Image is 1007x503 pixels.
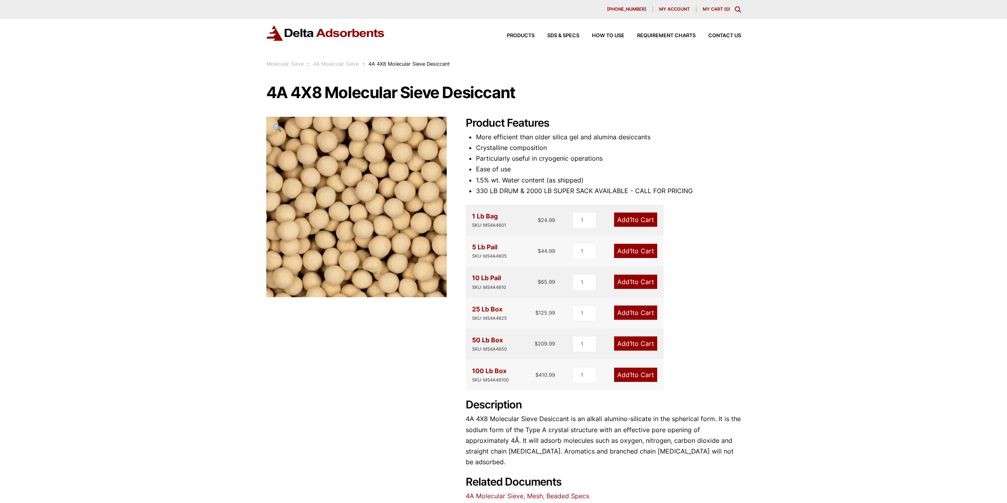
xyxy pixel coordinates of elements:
a: Add1to Cart [614,336,657,351]
span: $ [538,248,541,254]
span: $ [535,309,539,316]
div: SKU: MS4A48100 [472,376,509,384]
bdi: 65.99 [538,279,555,285]
div: Toggle Modal Content [735,6,741,13]
a: How to Use [579,33,624,38]
div: 25 Lb Box [472,304,507,322]
span: 1 [630,309,632,317]
a: Add1to Cart [614,368,657,382]
bdi: 209.99 [535,340,555,347]
span: 4A 4X8 Molecular Sieve Desiccant [368,61,450,67]
a: My Cart (0) [703,6,730,12]
p: 4A 4X8 Molecular Sieve Desiccant is an alkali alumino-silicate in the spherical form. It is the s... [466,414,741,467]
h2: Product Features [466,117,741,130]
span: [PHONE_NUMBER] [607,7,646,11]
span: 1 [630,216,632,224]
div: SKU: MS4A4805 [472,252,507,260]
a: Add1to Cart [614,244,657,258]
a: Add1to Cart [614,306,657,320]
span: $ [535,372,539,378]
li: Ease of use [476,164,741,175]
div: SKU: MS4A4801 [472,222,506,229]
a: Molecular Sieve [266,61,303,67]
a: SDS & SPECS [535,33,579,38]
span: : [363,61,364,67]
div: 1 Lb Bag [472,211,506,229]
h1: 4A 4X8 Molecular Sieve Desiccant [266,84,741,101]
span: 1 [630,278,632,286]
div: SKU: MS4A4825 [472,315,507,322]
a: [PHONE_NUMBER] [601,6,653,13]
a: Products [494,33,535,38]
div: SKU: MS4A4810 [472,284,506,291]
span: 1 [630,340,632,347]
bdi: 410.99 [535,372,555,378]
a: Contact Us [696,33,741,38]
div: 10 Lb Pail [472,273,506,291]
li: 330 LB DRUM & 2000 LB SUPER SACK AVAILABLE - CALL FOR PRICING [476,186,741,196]
a: 4A Molecular Sieve, Mesh, Beaded Specs [466,492,589,500]
span: 1 [630,247,632,255]
bdi: 125.99 [535,309,555,316]
span: How to Use [592,33,624,38]
span: SDS & SPECS [547,33,579,38]
div: 5 Lb Pail [472,242,507,260]
h2: Description [466,399,741,412]
span: $ [538,217,541,223]
span: Contact Us [708,33,741,38]
a: Requirement Charts [624,33,696,38]
span: Requirement Charts [637,33,696,38]
bdi: 44.99 [538,248,555,254]
bdi: 24.99 [538,217,555,223]
li: Particularly useful in cryogenic operations [476,153,741,164]
img: Delta Adsorbents [266,25,385,41]
a: My account [653,6,696,13]
a: Add1to Cart [614,213,657,227]
span: My account [659,7,690,11]
span: : [307,61,309,67]
div: 50 Lb Box [472,335,507,353]
div: 100 Lb Box [472,366,509,384]
a: 4A Molecular Sieve [313,61,358,67]
li: 1.5% wt. Water content (as shipped) [476,175,741,186]
span: 🔍 [273,123,282,132]
span: 1 [630,371,632,379]
span: $ [538,279,541,285]
li: Crystalline composition [476,142,741,153]
span: Products [507,33,535,38]
span: 0 [726,6,728,12]
li: More efficient than older silica gel and alumina desiccants [476,132,741,142]
div: SKU: MS4A4850 [472,345,507,353]
a: Add1to Cart [614,275,657,289]
span: $ [535,340,538,347]
a: View full-screen image gallery [266,117,288,139]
